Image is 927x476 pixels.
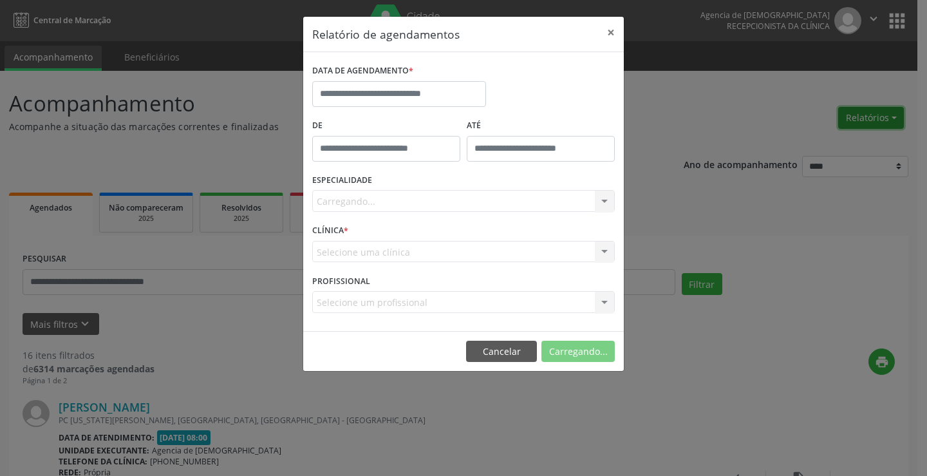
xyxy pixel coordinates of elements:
button: Close [598,17,624,48]
label: ATÉ [467,116,615,136]
label: DATA DE AGENDAMENTO [312,61,413,81]
label: PROFISSIONAL [312,271,370,291]
button: Cancelar [466,341,537,363]
label: ESPECIALIDADE [312,171,372,191]
h5: Relatório de agendamentos [312,26,460,43]
label: CLÍNICA [312,221,348,241]
label: De [312,116,460,136]
button: Carregando... [541,341,615,363]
